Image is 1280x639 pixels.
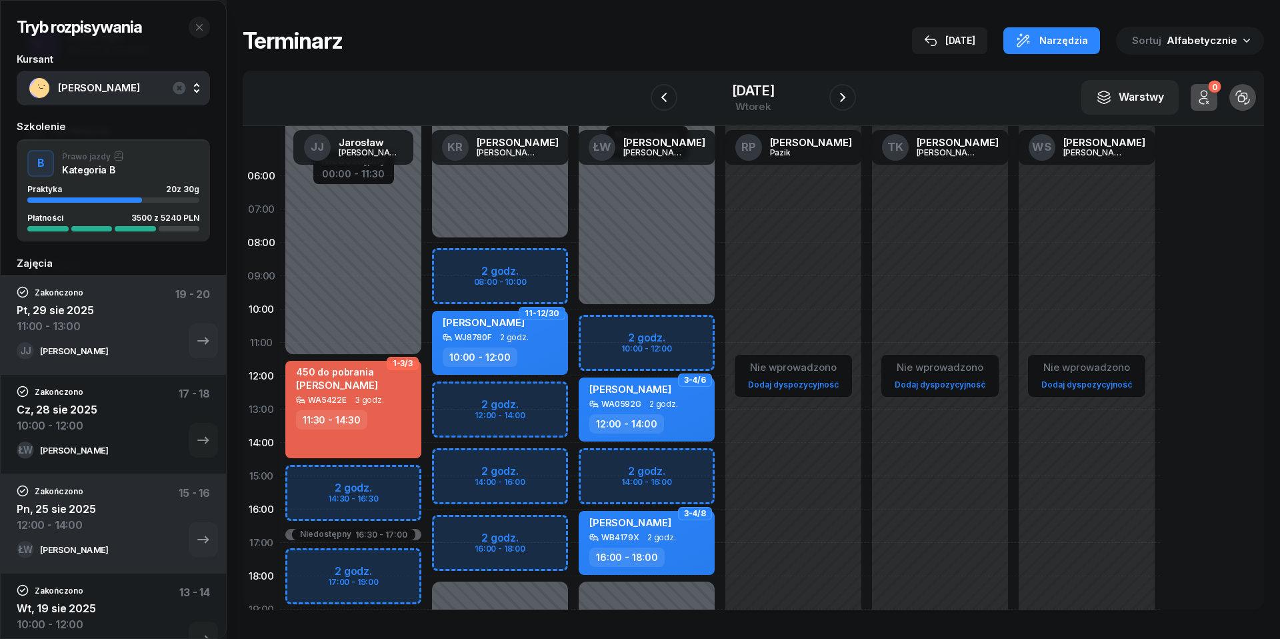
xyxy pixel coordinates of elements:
h2: Tryb rozpisywania [17,17,142,38]
div: Zakończono [17,286,83,298]
div: 16:00 [243,493,280,526]
div: Cz, 28 sie 2025 [17,386,97,418]
span: 1-3/3 [393,362,413,365]
div: [PERSON_NAME] [40,546,108,554]
div: [DATE] [732,84,775,97]
div: 12:00 [243,360,280,393]
div: [DATE] [924,33,975,49]
span: ŁW [18,446,33,455]
div: [PERSON_NAME] [623,148,687,157]
div: Niedostępny [300,530,351,539]
div: 16:00 - 18:00 [589,548,665,567]
span: JJ [20,346,31,356]
span: [PERSON_NAME] [589,383,671,396]
div: [PERSON_NAME] [623,137,705,147]
a: KR[PERSON_NAME][PERSON_NAME] [431,130,569,165]
span: KR [447,141,463,153]
button: Nie wprowadzonoDodaj dyspozycyjność [889,356,991,396]
div: 20 z 30g [166,185,199,193]
div: Pn, 25 sie 2025 [17,485,96,517]
div: 11:30 - 14:30 [296,410,367,430]
h1: Terminarz [243,29,343,53]
a: Dodaj dyspozycyjność [1036,377,1137,392]
div: Jarosław [339,137,403,147]
span: [PERSON_NAME] [443,316,525,329]
button: Sortuj Alfabetycznie [1116,27,1264,55]
div: [PERSON_NAME] [477,137,559,147]
div: 12:00 - 14:00 [589,414,664,434]
div: [PERSON_NAME] [40,347,108,356]
div: 17 - 18 [179,386,210,442]
div: 10:00 - 12:00 [443,348,517,367]
span: 3-4/6 [684,379,706,382]
div: 07:00 [243,193,280,226]
div: [PERSON_NAME] [1063,137,1145,147]
div: WJ8780F [455,333,492,342]
div: 10:00 [243,293,280,326]
div: [PERSON_NAME] [40,446,108,455]
div: 12:00 - 14:00 [17,517,96,533]
button: Niedostępny16:30 - 17:00 [300,530,407,539]
div: Pt, 29 sie 2025 [17,286,94,318]
span: [PERSON_NAME] [58,79,198,97]
div: [PERSON_NAME] [477,148,541,157]
div: 14:00 [243,426,280,460]
div: 19:00 [243,593,280,626]
span: JJ [311,141,324,153]
div: 13:00 [243,393,280,426]
div: Pazik [770,148,834,157]
div: [PERSON_NAME] [770,137,852,147]
div: 10:00 - 12:00 [17,418,97,434]
span: 2 godz. [649,400,678,409]
div: 09:00 [243,259,280,293]
a: TK[PERSON_NAME][PERSON_NAME] [871,130,1009,165]
button: 0 [1191,84,1217,111]
span: Praktyka [27,184,62,194]
span: 11-12/30 [525,312,559,315]
button: Narzędzia [1003,27,1100,54]
div: WA0592G [601,400,641,408]
div: 3500 z 5240 PLN [131,213,199,222]
div: 11:00 [243,326,280,360]
div: 0 [1208,81,1221,93]
span: Sortuj [1132,32,1164,49]
div: 06:00 [243,159,280,193]
a: RP[PERSON_NAME]Pazik [725,130,863,165]
span: [PERSON_NAME] [589,516,671,529]
button: [DATE] [912,27,987,54]
div: Nie wprowadzono [889,359,991,376]
div: Nie wprowadzono [743,359,844,376]
span: 2 godz. [500,333,529,342]
span: 2 godz. [647,533,676,542]
button: Nie wprowadzonoDodaj dyspozycyjność [743,356,844,396]
div: [PERSON_NAME] [917,148,981,157]
div: [PERSON_NAME] [917,137,999,147]
div: 10:00 - 12:00 [17,616,96,632]
div: Nie wprowadzono [1036,359,1137,376]
button: Warstwy [1081,80,1179,115]
span: Narzędzia [1039,33,1088,49]
div: Warstwy [1096,89,1164,106]
div: 16:30 - 17:00 [355,530,407,539]
div: Zakończono [17,386,83,398]
div: 15 - 16 [179,485,210,541]
span: ŁW [593,141,611,153]
span: TK [887,141,903,153]
span: 3-4/8 [684,512,706,515]
div: Wt, 19 sie 2025 [17,584,96,616]
div: WA5422E [308,396,347,404]
span: Alfabetycznie [1167,34,1237,47]
a: JJJarosław[PERSON_NAME] [293,130,413,165]
a: WS[PERSON_NAME][PERSON_NAME] [1018,130,1156,165]
div: Zakończono [17,584,83,596]
a: Dodaj dyspozycyjność [889,377,991,392]
span: ŁW [18,545,33,554]
span: 3 godz. [355,396,384,405]
span: [PERSON_NAME] [296,379,378,392]
div: [PERSON_NAME] [339,148,403,157]
div: Płatności [27,213,71,222]
div: 17:00 [243,526,280,560]
div: 00:00 - 11:30 [321,165,386,179]
span: RP [741,141,756,153]
button: Nie wprowadzonoDodaj dyspozycyjność [1036,356,1137,396]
